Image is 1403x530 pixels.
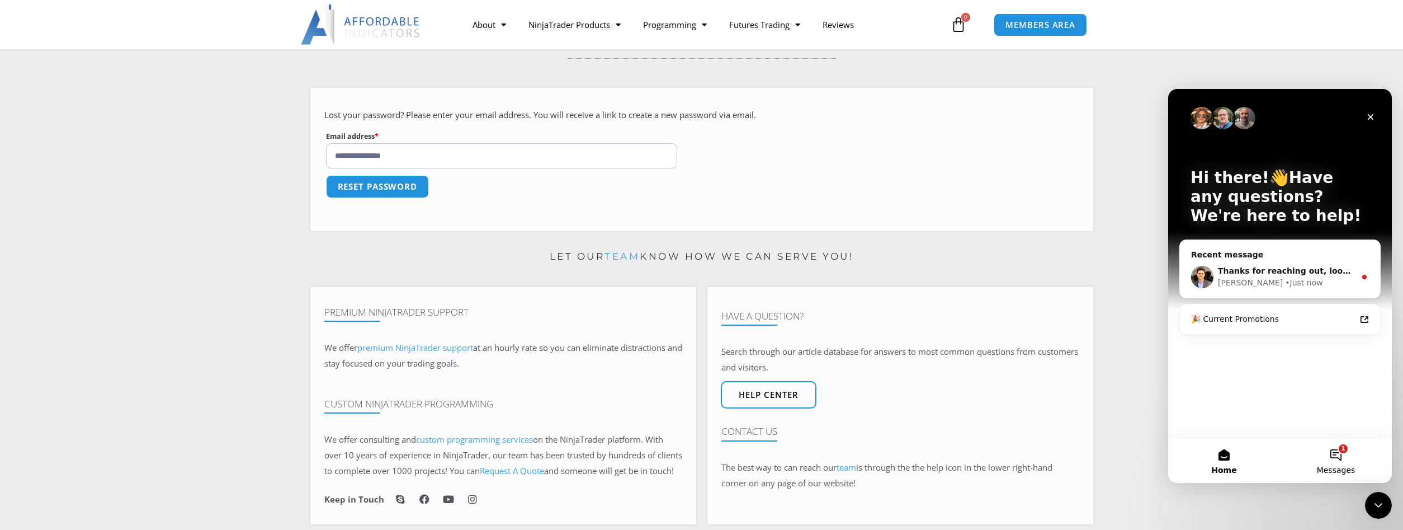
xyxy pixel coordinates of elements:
h6: Keep in Touch [324,494,384,505]
nav: Menu [461,12,948,37]
span: We offer consulting and [324,434,533,445]
div: 🎉 Current Promotions [23,224,187,236]
button: Reset password [326,175,429,198]
h4: Custom NinjaTrader Programming [324,398,682,410]
div: Close [192,18,212,38]
a: custom programming services [416,434,533,445]
a: NinjaTrader Products [517,12,632,37]
a: team [837,462,856,473]
span: MEMBERS AREA [1005,21,1075,29]
div: [PERSON_NAME] [50,188,115,200]
button: Messages [112,349,224,394]
p: Lost your password? Please enter your email address. You will receive a link to create a new pass... [324,107,1079,123]
a: team [604,251,640,262]
span: at an hourly rate so you can eliminate distractions and stay focused on your trading goals. [324,342,682,369]
h4: Contact Us [721,426,1079,437]
a: 0 [934,8,983,41]
h4: Premium NinjaTrader Support [324,307,682,318]
a: About [461,12,517,37]
span: Help center [739,391,799,399]
a: Reviews [811,12,865,37]
a: premium NinjaTrader support [357,342,473,353]
p: Search through our article database for answers to most common questions from customers and visit... [721,344,1079,376]
span: Thanks for reaching out, looking into this now. [50,177,257,186]
a: Futures Trading [718,12,811,37]
iframe: Intercom live chat [1365,492,1392,519]
span: on the NinjaTrader platform. With over 10 years of experience in NinjaTrader, our team has been t... [324,434,682,476]
span: 0 [961,13,970,22]
a: Programming [632,12,718,37]
a: Help center [721,381,816,409]
p: Let our know how we can serve you! [310,248,1093,266]
h4: Have A Question? [721,311,1079,322]
span: We offer [324,342,357,353]
img: LogoAI | Affordable Indicators – NinjaTrader [301,4,421,45]
div: • Just now [117,188,154,200]
span: Messages [149,377,187,385]
a: MEMBERS AREA [994,13,1087,36]
span: Home [43,377,68,385]
a: Request A Quote [480,465,544,476]
iframe: Intercom live chat [1168,89,1392,483]
a: 🎉 Current Promotions [16,220,207,241]
label: Email address [326,129,678,143]
p: The best way to can reach our is through the the help icon in the lower right-hand corner on any ... [721,460,1079,491]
